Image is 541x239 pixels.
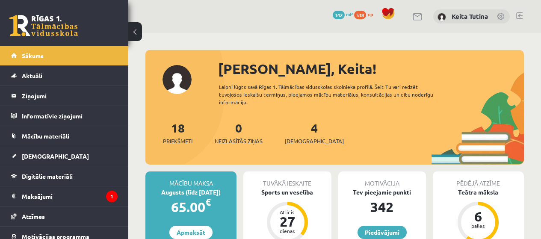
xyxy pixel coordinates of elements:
[205,196,211,208] span: €
[338,197,426,217] div: 342
[354,11,377,18] a: 538 xp
[11,207,118,226] a: Atzīmes
[215,120,263,145] a: 0Neizlasītās ziņas
[163,120,192,145] a: 18Priekšmeti
[9,15,78,36] a: Rīgas 1. Tālmācības vidusskola
[219,83,446,106] div: Laipni lūgts savā Rīgas 1. Tālmācības vidusskolas skolnieka profilā. Šeit Tu vari redzēt tuvojošo...
[11,46,118,65] a: Sākums
[433,188,524,197] div: Teātra māksla
[275,215,300,228] div: 27
[22,152,89,160] span: [DEMOGRAPHIC_DATA]
[11,166,118,186] a: Digitālie materiāli
[367,11,373,18] span: xp
[11,126,118,146] a: Mācību materiāli
[243,171,331,188] div: Tuvākā ieskaite
[22,186,118,206] legend: Maksājumi
[333,11,353,18] a: 342 mP
[438,13,446,21] img: Keita Tutina
[145,188,237,197] div: Augusts (līdz [DATE])
[338,188,426,197] div: Tev pieejamie punkti
[465,209,491,223] div: 6
[218,59,524,79] div: [PERSON_NAME], Keita!
[338,171,426,188] div: Motivācija
[452,12,488,21] a: Keita Tutina
[145,197,237,217] div: 65.00
[22,52,44,59] span: Sākums
[169,226,213,239] a: Apmaksāt
[433,171,524,188] div: Pēdējā atzīme
[358,226,407,239] a: Piedāvājumi
[275,228,300,233] div: dienas
[11,86,118,106] a: Ziņojumi
[22,86,118,106] legend: Ziņojumi
[22,72,42,80] span: Aktuāli
[465,223,491,228] div: balles
[11,146,118,166] a: [DEMOGRAPHIC_DATA]
[106,191,118,202] i: 1
[346,11,353,18] span: mP
[285,120,344,145] a: 4[DEMOGRAPHIC_DATA]
[11,106,118,126] a: Informatīvie ziņojumi
[22,106,118,126] legend: Informatīvie ziņojumi
[215,137,263,145] span: Neizlasītās ziņas
[333,11,345,19] span: 342
[22,132,69,140] span: Mācību materiāli
[354,11,366,19] span: 538
[243,188,331,197] div: Sports un veselība
[22,172,73,180] span: Digitālie materiāli
[275,209,300,215] div: Atlicis
[145,171,237,188] div: Mācību maksa
[285,137,344,145] span: [DEMOGRAPHIC_DATA]
[11,186,118,206] a: Maksājumi1
[11,66,118,86] a: Aktuāli
[22,212,45,220] span: Atzīmes
[163,137,192,145] span: Priekšmeti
